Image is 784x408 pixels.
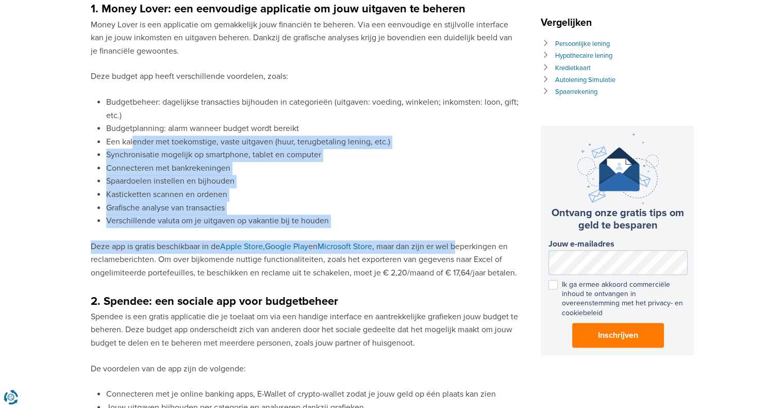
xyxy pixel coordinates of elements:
p: De voordelen van de app zijn de volgende: [91,363,519,376]
span: Inschrijven [598,329,638,341]
span: Vergelijken [541,17,597,29]
strong: 2. Spendee: een sociale app voor budgetbeheer [91,295,338,308]
h3: Ontvang onze gratis tips om geld te besparen [548,207,688,232]
a: Persoonlijke lening [555,40,610,48]
a: Google Play [265,241,308,252]
li: Een kalender met toekomstige, vaste uitgaven (huur, terugbetaling lening, etc.) [106,136,519,149]
a: Autolening Simulatie [555,76,615,84]
p: Money Lover is een applicatie om gemakkelijk jouw financiën te beheren. Via een eenvoudige en sti... [91,19,519,58]
a: Kredietkaart [555,64,591,72]
li: Kasticketten scannen en ordenen [106,188,519,202]
li: Synchronisatie mogelijk op smartphone, tablet en computer [106,149,519,162]
p: Deze budget app heeft verschillende voordelen, zoals: [91,70,519,84]
label: Ik ga ermee akkoord commerciële inhoud te ontvangen in overeenstemming met het privacy- en cookie... [548,280,688,318]
a: Spaarrekening [555,88,597,96]
p: Spendee is een gratis applicatie die je toelaat om via een handige interface en aantrekkelijke gr... [91,311,519,350]
a: Hypothecaire lening [555,52,612,60]
p: Deze app is gratis beschikbaar in de , en , maar dan zijn er wel beperkingen en reclameberichten.... [91,240,519,280]
strong: 1. Money Lover: een eenvoudige applicatie om jouw uitgaven te beheren [91,2,465,16]
li: Budgetbeheer: dagelijkse transacties bijhouden in categorieën (uitgaven: voeding, winkelen; inkom... [106,96,519,122]
a: Microsoft Store [318,241,372,252]
li: Verschillende valuta om je uitgaven op vakantie bij te houden [106,215,519,228]
li: Connecteren met je online banking apps, E-Wallet of crypto-wallet zodat je jouw geld op één plaat... [106,388,519,401]
li: Connecteren met bankrekeningen [106,162,519,175]
button: Inschrijven [572,323,664,348]
label: Jouw e-mailadres [548,239,688,249]
img: newsletter [577,134,659,204]
li: Spaardoelen instellen en bijhouden [106,175,519,188]
li: Budgetplanning: alarm wanneer budget wordt bereikt [106,122,519,136]
a: Apple Store [220,241,263,252]
li: Grafische analyse van transacties [106,202,519,215]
